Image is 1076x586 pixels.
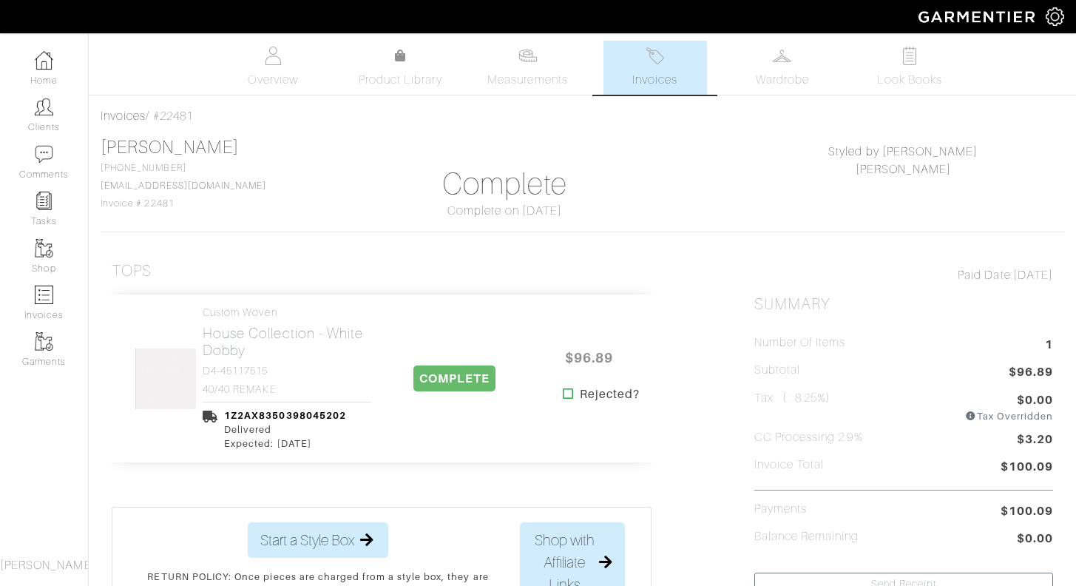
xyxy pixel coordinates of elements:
h5: Invoice Total [754,458,825,472]
div: / #22481 [101,107,1064,125]
img: comment-icon-a0a6a9ef722e966f86d9cbdc48e553b5cf19dbc54f86b18d962a5391bc8f6eb6.png [35,145,53,164]
span: $96.89 [545,342,634,374]
a: [PERSON_NAME] [101,138,239,157]
span: $96.89 [1009,363,1053,383]
span: COMPLETE [413,366,495,391]
h5: Subtotal [754,363,800,377]
h4: 40/40 REMAKE [203,383,371,396]
img: reminder-icon-8004d30b9f0a5d33ae49ab947aed9ed385cf756f9e5892f1edd6e32f2345188e.png [35,192,53,210]
span: [PHONE_NUMBER] Invoice # 22481 [101,163,266,209]
span: Wardrobe [756,71,809,89]
span: $0.00 [1017,530,1053,550]
h5: Balance Remaining [754,530,859,544]
h4: Custom Woven [203,306,371,319]
a: [PERSON_NAME] [856,163,952,176]
a: Wardrobe [731,41,834,95]
span: $100.09 [1001,458,1053,478]
a: Styled by [PERSON_NAME] [828,145,978,158]
button: Start a Style Box [248,522,388,558]
div: Expected: [DATE] [224,437,346,451]
img: orders-27d20c2124de7fd6de4e0e44c1d41de31381a507db9b33961299e4e07d508b8c.svg [646,47,664,65]
h3: Tops [112,262,152,280]
h1: Complete [355,166,654,202]
span: Measurements [487,71,568,89]
img: aAYUadTXt1TpLDgx71NEmBRJ [135,348,197,410]
span: Overview [248,71,297,89]
img: orders-icon-0abe47150d42831381b5fb84f609e132dff9fe21cb692f30cb5eec754e2cba89.png [35,286,53,304]
span: Invoices [632,71,677,89]
span: $3.20 [1017,431,1053,451]
div: Tax Overridden [965,409,1053,423]
div: [DATE] [754,266,1053,284]
h5: Tax ( : 8.25%) [754,391,831,417]
span: Paid Date: [958,269,1013,282]
img: todo-9ac3debb85659649dc8f770b8b6100bb5dab4b48dedcbae339e5042a72dfd3cc.svg [900,47,918,65]
img: garments-icon-b7da505a4dc4fd61783c78ac3ca0ef83fa9d6f193b1c9dc38574b1d14d53ca28.png [35,332,53,351]
div: Delivered [224,422,346,437]
img: garments-icon-b7da505a4dc4fd61783c78ac3ca0ef83fa9d6f193b1c9dc38574b1d14d53ca28.png [35,239,53,257]
h2: Summary [754,295,1053,314]
a: Product Library [348,47,452,89]
a: 1Z2AX8350398045202 [224,410,346,421]
img: clients-icon-6bae9207a08558b7cb47a8932f037763ab4055f8c8b6bfacd5dc20c3e0201464.png [35,98,53,116]
a: Invoices [101,110,146,123]
a: Custom Woven House Collection - White Dobby D4-45117515 40/40 REMAKE [203,306,371,395]
div: Complete on [DATE] [355,202,654,220]
span: $100.09 [1001,502,1053,520]
h5: CC Processing 2.9% [754,431,863,445]
strong: Rejected? [580,385,640,403]
img: dashboard-icon-dbcd8f5a0b271acd01030246c82b418ddd0df26cd7fceb0bd07c9910d44c42f6.png [35,51,53,70]
span: Product Library [359,71,442,89]
h5: Number of Items [754,336,846,350]
img: measurements-466bbee1fd09ba9460f595b01e5d73f9e2bff037440d3c8f018324cb6cdf7a4a.svg [518,47,537,65]
img: gear-icon-white-bd11855cb880d31180b6d7d6211b90ccbf57a29d726f0c71d8c61bd08dd39cc2.png [1046,7,1064,26]
span: Look Books [877,71,943,89]
h2: House Collection - White Dobby [203,325,371,359]
span: $0.00 [1017,391,1053,409]
a: Measurements [476,41,580,95]
img: wardrobe-487a4870c1b7c33e795ec22d11cfc2ed9d08956e64fb3008fe2437562e282088.svg [773,47,791,65]
img: garmentier-logo-header-white-b43fb05a5012e4ada735d5af1a66efaba907eab6374d6393d1fbf88cb4ef424d.png [911,4,1046,30]
img: basicinfo-40fd8af6dae0f16599ec9e87c0ef1c0a1fdea2edbe929e3d69a839185d80c458.svg [264,47,282,65]
h4: D4-45117515 [203,365,371,377]
a: Overview [221,41,325,95]
a: [EMAIL_ADDRESS][DOMAIN_NAME] [101,181,266,191]
span: Start a Style Box [260,529,354,551]
a: Look Books [858,41,961,95]
span: 1 [1045,336,1053,356]
h5: Payments [754,502,807,516]
a: Invoices [603,41,707,95]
